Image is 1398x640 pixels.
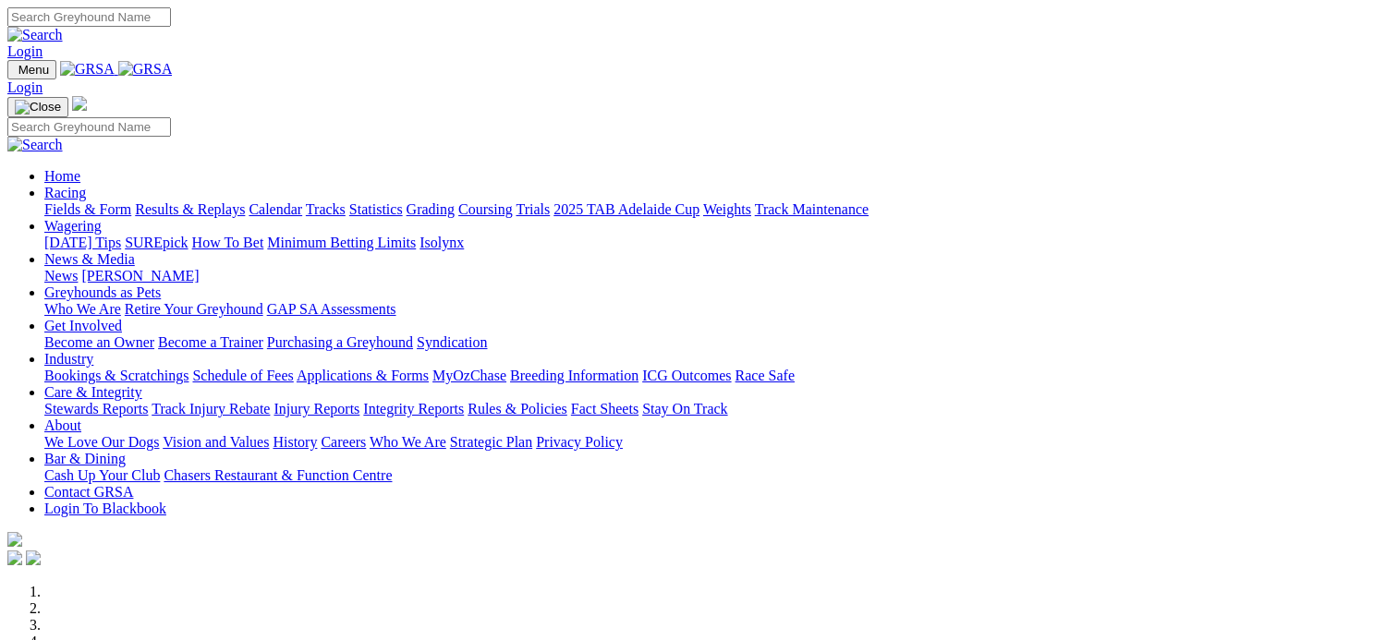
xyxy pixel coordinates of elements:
[450,434,532,450] a: Strategic Plan
[192,368,293,383] a: Schedule of Fees
[44,501,166,516] a: Login To Blackbook
[735,368,794,383] a: Race Safe
[571,401,638,417] a: Fact Sheets
[44,368,1391,384] div: Industry
[321,434,366,450] a: Careers
[44,268,78,284] a: News
[516,201,550,217] a: Trials
[306,201,346,217] a: Tracks
[553,201,699,217] a: 2025 TAB Adelaide Cup
[164,467,392,483] a: Chasers Restaurant & Function Centre
[44,434,1391,451] div: About
[44,235,121,250] a: [DATE] Tips
[432,368,506,383] a: MyOzChase
[407,201,455,217] a: Grading
[125,235,188,250] a: SUREpick
[44,334,154,350] a: Become an Owner
[44,334,1391,351] div: Get Involved
[44,201,131,217] a: Fields & Form
[44,401,148,417] a: Stewards Reports
[44,451,126,466] a: Bar & Dining
[642,368,731,383] a: ICG Outcomes
[7,7,171,27] input: Search
[163,434,269,450] a: Vision and Values
[267,235,416,250] a: Minimum Betting Limits
[349,201,403,217] a: Statistics
[510,368,638,383] a: Breeding Information
[370,434,446,450] a: Who We Are
[7,27,63,43] img: Search
[458,201,513,217] a: Coursing
[81,268,199,284] a: [PERSON_NAME]
[44,467,1391,484] div: Bar & Dining
[7,550,22,565] img: facebook.svg
[44,251,135,267] a: News & Media
[267,301,396,317] a: GAP SA Assessments
[152,401,270,417] a: Track Injury Rebate
[417,334,487,350] a: Syndication
[60,61,115,78] img: GRSA
[26,550,41,565] img: twitter.svg
[363,401,464,417] a: Integrity Reports
[273,434,317,450] a: History
[7,79,43,95] a: Login
[7,137,63,153] img: Search
[44,185,86,200] a: Racing
[7,117,171,137] input: Search
[44,434,159,450] a: We Love Our Dogs
[44,384,142,400] a: Care & Integrity
[44,467,160,483] a: Cash Up Your Club
[158,334,263,350] a: Become a Trainer
[468,401,567,417] a: Rules & Policies
[7,532,22,547] img: logo-grsa-white.png
[44,484,133,500] a: Contact GRSA
[44,168,80,184] a: Home
[44,401,1391,417] div: Care & Integrity
[72,96,87,111] img: logo-grsa-white.png
[274,401,359,417] a: Injury Reports
[118,61,173,78] img: GRSA
[44,417,81,433] a: About
[249,201,302,217] a: Calendar
[642,401,727,417] a: Stay On Track
[44,351,93,367] a: Industry
[44,318,122,333] a: Get Involved
[15,100,61,115] img: Close
[419,235,464,250] a: Isolynx
[536,434,623,450] a: Privacy Policy
[44,368,188,383] a: Bookings & Scratchings
[18,63,49,77] span: Menu
[44,201,1391,218] div: Racing
[192,235,264,250] a: How To Bet
[267,334,413,350] a: Purchasing a Greyhound
[297,368,429,383] a: Applications & Forms
[135,201,245,217] a: Results & Replays
[7,43,43,59] a: Login
[44,268,1391,284] div: News & Media
[44,235,1391,251] div: Wagering
[125,301,263,317] a: Retire Your Greyhound
[44,301,1391,318] div: Greyhounds as Pets
[703,201,751,217] a: Weights
[44,301,121,317] a: Who We Are
[7,60,56,79] button: Toggle navigation
[755,201,869,217] a: Track Maintenance
[44,284,161,300] a: Greyhounds as Pets
[44,218,102,234] a: Wagering
[7,97,68,117] button: Toggle navigation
